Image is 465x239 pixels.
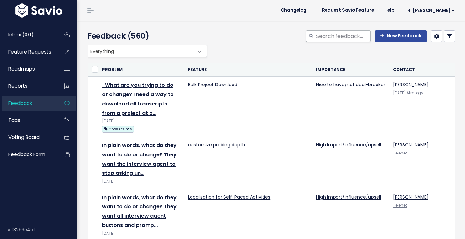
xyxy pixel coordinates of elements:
a: High Import/influence/upsell [316,194,381,200]
a: In plain words, what do they want to do or change? They want the interview agent to stop asking un… [102,142,177,177]
a: -What are you trying to do or change? I need a way to download all transcripts from a project at o… [102,81,174,116]
a: Bulk Project Download [188,81,237,88]
h4: Feedback (560) [88,30,204,42]
a: Telenet [393,203,407,208]
span: Inbox (0/1) [8,31,34,38]
span: Feedback [8,100,32,106]
span: Tags [8,117,20,124]
a: Nice to have/not deal-breaker [316,81,385,88]
a: Feedback [2,96,54,111]
a: Transcripts [102,125,134,133]
a: Roadmaps [2,62,54,76]
a: [PERSON_NAME] [393,142,429,148]
a: In plain words, what do they want to do or change? They want all interview agent buttons and promp… [102,194,177,229]
span: Roadmaps [8,65,35,72]
div: [DATE] [102,178,180,185]
a: [PERSON_NAME] [393,194,429,200]
span: Everything [88,45,194,57]
span: Transcripts [102,126,134,133]
span: Reports [8,83,27,89]
input: Search feedback... [315,30,371,42]
span: Everything [88,45,207,57]
img: logo-white.9d6f32f41409.svg [14,3,64,18]
span: Feedback form [8,151,45,158]
a: Feedback form [2,147,54,162]
a: [DATE] Strategy [393,90,423,95]
a: Feature Requests [2,45,54,59]
a: [PERSON_NAME] [393,81,429,88]
th: Feature [184,63,312,77]
a: Tags [2,113,54,128]
span: Voting Board [8,134,40,141]
a: Telenet [393,151,407,156]
a: Voting Board [2,130,54,145]
span: Feature Requests [8,48,51,55]
a: customize probing depth [188,142,245,148]
span: Changelog [281,8,306,13]
a: Help [379,5,399,15]
a: New Feedback [375,30,427,42]
a: Inbox (0/1) [2,27,54,42]
div: [DATE] [102,230,180,237]
a: Localization for Self-Paced Activities [188,194,270,200]
div: [DATE] [102,118,180,124]
a: High Import/influence/upsell [316,142,381,148]
span: Hi [PERSON_NAME] [407,8,455,13]
th: Importance [312,63,389,77]
a: Hi [PERSON_NAME] [399,5,460,15]
th: Problem [98,63,184,77]
div: v.f8293e4a1 [8,221,77,238]
a: Request Savio Feature [317,5,379,15]
a: Reports [2,79,54,94]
